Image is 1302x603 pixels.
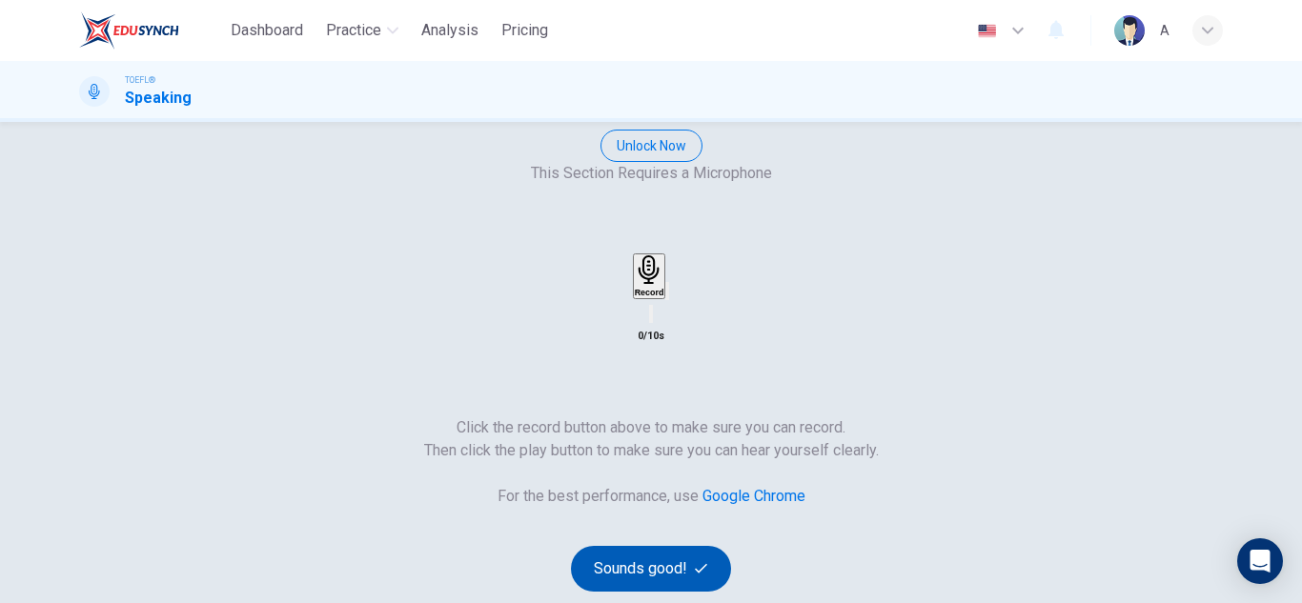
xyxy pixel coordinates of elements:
[79,162,1223,185] h6: This Section Requires a Microphone
[498,485,805,508] h6: For the best performance, use
[702,487,805,505] a: Google Chrome
[414,13,486,48] button: Analysis
[638,325,664,348] h6: 0/10s
[125,73,155,87] span: TOEFL®
[1160,19,1170,42] div: A
[1237,538,1283,584] div: Open Intercom Messenger
[975,24,999,38] img: en
[79,11,179,50] img: EduSynch logo
[79,11,223,50] a: EduSynch logo
[318,13,406,48] button: Practice
[571,546,731,592] button: Sounds good!
[501,19,548,42] span: Pricing
[125,87,192,110] h1: Speaking
[494,13,556,48] button: Pricing
[231,19,303,42] span: Dashboard
[1114,15,1145,46] img: Profile picture
[421,19,478,42] span: Analysis
[424,416,879,462] h6: Click the record button above to make sure you can record. Then click the play button to make sur...
[223,13,311,48] button: Dashboard
[633,253,666,299] button: Record
[326,19,381,42] span: Practice
[600,130,702,162] button: Unlock Now
[635,288,664,297] h6: Record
